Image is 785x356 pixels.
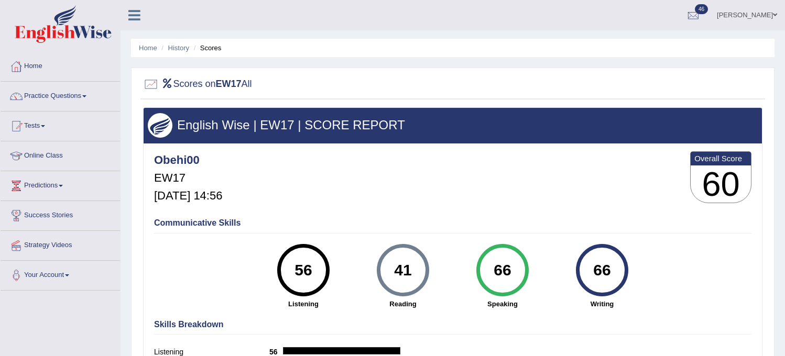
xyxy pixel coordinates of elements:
strong: Reading [358,299,448,309]
b: Overall Score [694,154,747,163]
span: 46 [695,4,708,14]
h4: Obehi00 [154,154,222,166]
h4: Communicative Skills [154,218,751,228]
a: Home [139,44,157,52]
li: Scores [191,43,222,53]
strong: Speaking [458,299,547,309]
h5: [DATE] 14:56 [154,190,222,202]
div: 56 [284,248,322,292]
a: Tests [1,112,120,138]
a: Home [1,52,120,78]
h3: English Wise | EW17 | SCORE REPORT [148,118,758,132]
b: 56 [269,348,283,356]
h4: Skills Breakdown [154,320,751,329]
a: Your Account [1,261,120,287]
h3: 60 [691,165,751,203]
a: Strategy Videos [1,231,120,257]
a: Success Stories [1,201,120,227]
a: Predictions [1,171,120,197]
img: wings.png [148,113,172,138]
a: History [168,44,189,52]
div: 66 [583,248,621,292]
div: 66 [483,248,521,292]
h5: EW17 [154,172,222,184]
strong: Listening [259,299,348,309]
a: Practice Questions [1,82,120,108]
a: Online Class [1,141,120,168]
h2: Scores on All [143,76,252,92]
div: 41 [384,248,422,292]
strong: Writing [558,299,647,309]
b: EW17 [216,79,242,89]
